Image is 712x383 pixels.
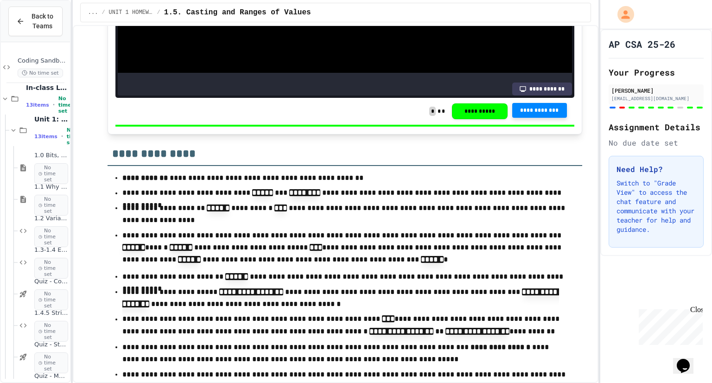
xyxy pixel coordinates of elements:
span: / [157,9,160,16]
h3: Need Help? [617,164,696,175]
span: Quiz - Modulus Review [34,372,68,380]
iframe: chat widget [635,306,703,345]
span: UNIT 1 HOMEWORK (DUE BEFORE UNIT 1 TEST) [109,9,153,16]
span: Coding Sandbox (for experimenting) [18,57,68,65]
span: / [102,9,105,16]
div: [PERSON_NAME] [611,86,701,95]
span: No time set [67,127,80,146]
span: In-class Lessons [26,83,68,92]
span: Unit 1: Primitive Types [34,115,68,123]
span: No time set [34,226,68,248]
span: 13 items [26,102,49,108]
span: Quiz - String Objects: Concatenation, Literals, and More [34,341,68,349]
span: No time set [58,96,71,114]
span: No time set [18,69,63,77]
span: 1.4.5 Strings, Escape Characters, and [PERSON_NAME] [34,309,68,317]
span: 1.2 Variables and Data Types [34,215,68,223]
span: No time set [34,163,68,185]
div: No due date set [609,137,704,148]
div: My Account [608,4,636,25]
span: Quiz - Compound assignment operators [34,278,68,286]
h1: AP CSA 25-26 [609,38,675,51]
h2: Your Progress [609,66,704,79]
span: Back to Teams [30,12,55,31]
h2: Assignment Details [609,121,704,134]
span: No time set [34,321,68,342]
div: [EMAIL_ADDRESS][DOMAIN_NAME] [611,95,701,102]
p: Switch to "Grade View" to access the chat feature and communicate with your teacher for help and ... [617,179,696,234]
iframe: chat widget [673,346,703,374]
div: Chat with us now!Close [4,4,64,59]
span: 13 items [34,134,57,140]
span: No time set [34,289,68,311]
span: 1.1 Why Programming? Why [GEOGRAPHIC_DATA]? [34,183,68,191]
span: No time set [34,258,68,279]
span: No time set [34,352,68,374]
span: • [61,133,63,140]
span: 1.3-1.4 Expressions and Assignment [34,246,68,254]
span: ... [88,9,98,16]
span: No time set [34,195,68,216]
span: 1.5. Casting and Ranges of Values [164,7,311,18]
span: 1.0 Bits, Primitive Data Types, Remainder, PEMDAS [34,152,68,160]
span: • [53,101,55,109]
